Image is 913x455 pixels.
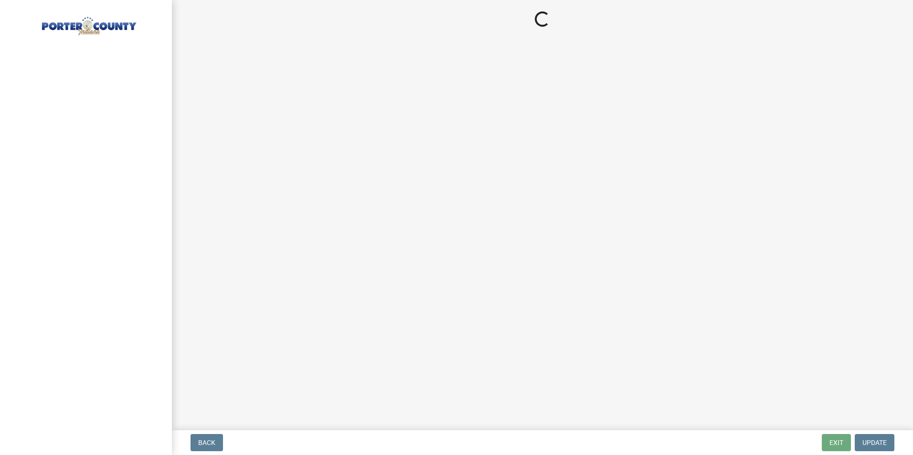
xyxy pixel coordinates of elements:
[855,434,894,451] button: Update
[191,434,223,451] button: Back
[822,434,851,451] button: Exit
[19,10,157,37] img: Porter County, Indiana
[862,439,887,446] span: Update
[198,439,215,446] span: Back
